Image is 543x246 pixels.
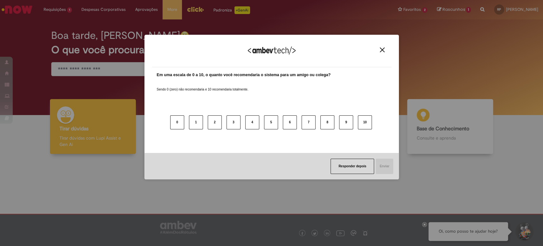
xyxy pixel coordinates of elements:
button: 7 [302,115,316,129]
img: Close [380,47,385,52]
button: Close [378,47,386,53]
button: 3 [226,115,240,129]
label: Sendo 0 (zero) não recomendaria e 10 recomendaria totalmente. [157,80,248,92]
button: 2 [208,115,222,129]
button: 0 [170,115,184,129]
label: Em uma escala de 0 a 10, o quanto você recomendaria o sistema para um amigo ou colega? [157,72,331,78]
button: 9 [339,115,353,129]
button: Responder depois [331,159,374,174]
img: Logo Ambevtech [248,47,296,54]
button: 5 [264,115,278,129]
button: 4 [245,115,259,129]
button: 8 [320,115,334,129]
button: 6 [283,115,297,129]
button: 10 [358,115,372,129]
button: 1 [189,115,203,129]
